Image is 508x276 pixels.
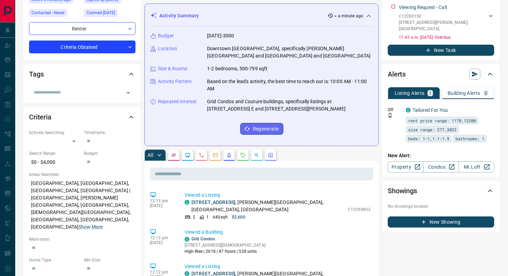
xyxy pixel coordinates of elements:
[206,214,209,220] p: 1
[29,130,81,136] p: Actively Searching:
[388,66,494,82] div: Alerts
[29,109,135,125] div: Criteria
[388,203,494,210] p: No showings booked
[388,113,393,118] svg: Push Notification Only
[207,98,373,113] p: Grid Condos and Couture buildings, specifically listings at [STREET_ADDRESS] E and [STREET_ADDRES...
[254,152,260,158] svg: Opportunities
[199,152,204,158] svg: Calls
[399,13,487,19] p: C12280150
[150,198,174,203] p: 12:13 pm
[240,123,283,135] button: Regenerate
[388,216,494,228] button: New Showing
[213,214,228,220] p: 640 sqft
[399,19,487,32] p: [STREET_ADDRESS][PERSON_NAME] , [GEOGRAPHIC_DATA]
[191,199,235,205] a: [STREET_ADDRESS]
[423,161,459,172] a: Condos
[150,9,373,22] div: Activity Summary< a minute ago
[29,150,81,157] p: Search Range:
[29,22,135,35] div: Renter
[207,78,373,92] p: Based on the lead's activity, the best time to reach out is: 10:00 AM - 11:00 AM
[158,65,188,72] p: Size & Rooms
[207,65,267,72] p: 1-2 bedrooms, 500-799 sqft
[399,34,494,41] p: 11:43 a.m. [DATE] - Overdue
[29,178,135,233] p: [GEOGRAPHIC_DATA], [GEOGRAPHIC_DATA], [GEOGRAPHIC_DATA], [GEOGRAPHIC_DATA] | [GEOGRAPHIC_DATA], [...
[408,117,476,124] span: rent price range: 1170,13200
[29,69,44,80] h2: Tags
[408,126,457,133] span: size range: 277,3023
[395,91,425,96] p: Listing Alerts
[185,248,265,255] p: High-Rise | 2018 | 47 floors | 528 units
[29,257,81,263] p: Home Type:
[485,91,487,96] p: 0
[399,4,447,11] p: Viewing Request - Call
[388,152,494,159] p: New Alert:
[185,152,190,158] svg: Lead Browsing Activity
[348,206,370,213] p: C12298853
[406,108,411,113] div: condos.ca
[335,13,363,19] p: < a minute ago
[213,152,218,158] svg: Emails
[185,200,189,205] div: condos.ca
[29,157,81,168] p: $0 - $4,000
[185,263,370,270] p: Viewed a Listing
[31,9,65,16] span: Contacted - Never
[429,91,432,96] p: 1
[413,107,448,113] a: Tailored For You
[185,271,189,276] div: condos.ca
[448,91,480,96] p: Building Alerts
[78,223,103,231] button: Show More
[123,88,133,98] button: Open
[185,229,370,236] p: Viewed a Building
[399,12,494,33] div: C12280150[STREET_ADDRESS][PERSON_NAME],[GEOGRAPHIC_DATA]
[185,242,265,248] p: [STREET_ADDRESS][DEMOGRAPHIC_DATA]
[158,98,197,105] p: Repeated Interest
[150,240,174,245] p: [DATE]
[86,9,115,16] span: Claimed [DATE]
[158,32,174,39] p: Budget
[84,150,135,157] p: Budget:
[185,237,189,242] div: condos.ca
[207,45,373,60] p: Downtown [GEOGRAPHIC_DATA], specifically [PERSON_NAME][GEOGRAPHIC_DATA] and [GEOGRAPHIC_DATA] and...
[191,237,215,241] a: Grid Condos
[29,41,135,53] div: Criteria Obtained
[388,107,402,113] p: Off
[240,152,246,158] svg: Requests
[185,192,370,199] p: Viewed a Listing
[158,78,192,85] p: Activity Pattern
[159,12,199,19] p: Activity Summary
[268,152,273,158] svg: Agent Actions
[29,112,51,123] h2: Criteria
[388,182,494,199] div: Showings
[84,257,135,263] p: Min Size:
[29,171,135,178] p: Areas Searched:
[193,214,195,220] p: 2
[84,130,135,136] p: Timeframe:
[150,235,174,240] p: 12:13 pm
[388,161,423,172] a: Property
[232,214,245,220] p: $2,600
[150,270,174,275] p: 12:12 pm
[171,152,177,158] svg: Notes
[207,32,234,39] p: [DATE]-3000
[408,135,449,142] span: beds: 1-1,1.1-1.9
[84,9,135,19] div: Mon Apr 29 2024
[29,66,135,82] div: Tags
[226,152,232,158] svg: Listing Alerts
[29,236,135,242] p: Motivation:
[150,203,174,208] p: [DATE]
[459,161,494,172] a: Mr.Loft
[158,45,177,52] p: Location
[148,153,153,158] p: All
[455,135,485,142] span: bathrooms: 1
[191,199,345,213] p: , [PERSON_NAME][GEOGRAPHIC_DATA], [GEOGRAPHIC_DATA], [GEOGRAPHIC_DATA]
[388,69,406,80] h2: Alerts
[388,45,494,56] button: New Task
[388,185,417,196] h2: Showings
